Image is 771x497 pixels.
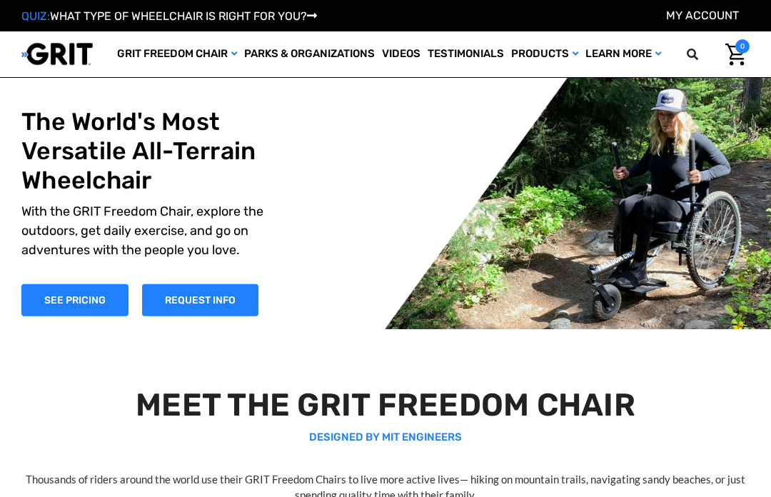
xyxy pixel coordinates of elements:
[21,42,93,66] img: GRIT All-Terrain Wheelchair and Mobility Equipment
[735,39,750,54] span: 0
[21,9,317,23] a: QUIZ:WHAT TYPE OF WHEELCHAIR IS RIGHT FOR YOU?
[707,39,715,69] input: Search
[715,39,750,69] a: Cart with 0 items
[19,429,752,446] p: DESIGNED BY MIT ENGINEERS
[19,386,752,424] h2: MEET THE GRIT FREEDOM CHAIR
[21,108,264,195] h1: The World's Most Versatile All-Terrain Wheelchair
[21,284,128,316] a: Shop Now
[114,31,241,77] a: GRIT Freedom Chair
[21,9,50,23] span: QUIZ:
[21,202,264,260] p: With the GRIT Freedom Chair, explore the outdoors, get daily exercise, and go on adventures with ...
[424,31,508,77] a: Testimonials
[582,31,665,77] a: Learn More
[241,31,378,77] a: Parks & Organizations
[142,284,258,316] a: Slide number 1, Request Information
[666,9,739,22] a: Account
[508,31,582,77] a: Products
[725,44,746,66] img: Cart
[378,31,424,77] a: Videos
